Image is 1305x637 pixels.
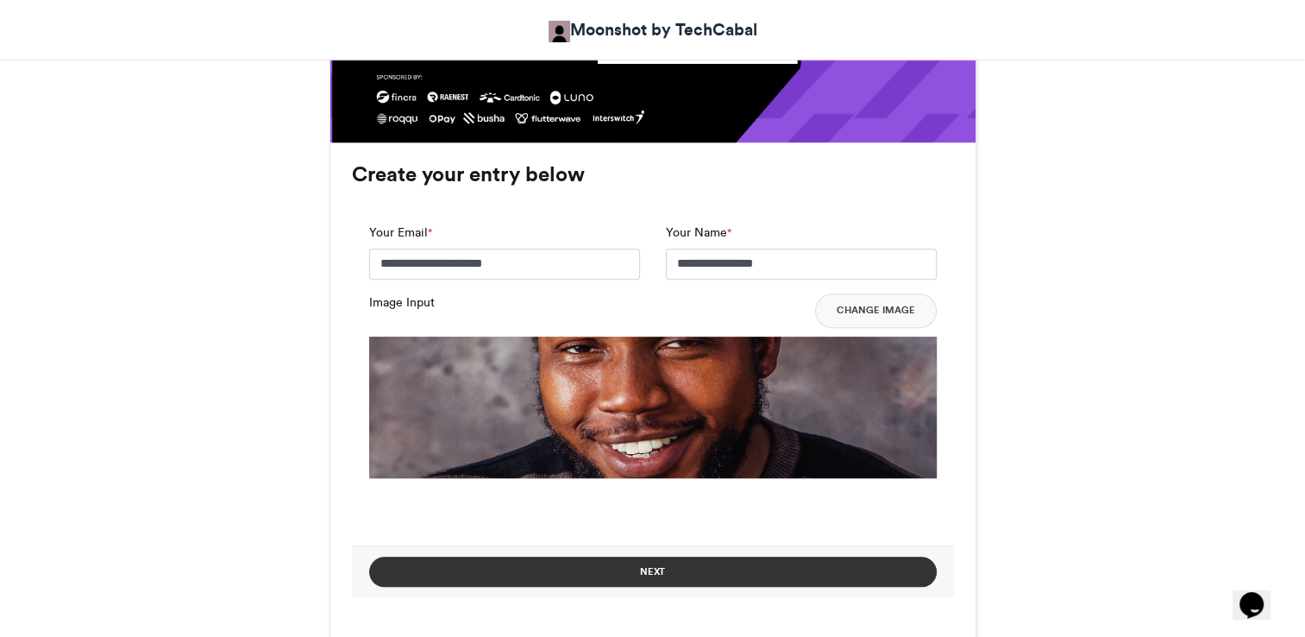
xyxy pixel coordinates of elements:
label: Image Input [369,293,435,312]
label: Your Name [666,224,731,242]
h3: Create your entry below [352,164,954,185]
button: Change Image [815,293,937,328]
iframe: chat widget [1233,568,1288,620]
img: Moonshot by TechCabal [549,21,570,42]
a: Moonshot by TechCabal [549,17,757,42]
label: Your Email [369,224,432,242]
button: Next [369,557,937,587]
